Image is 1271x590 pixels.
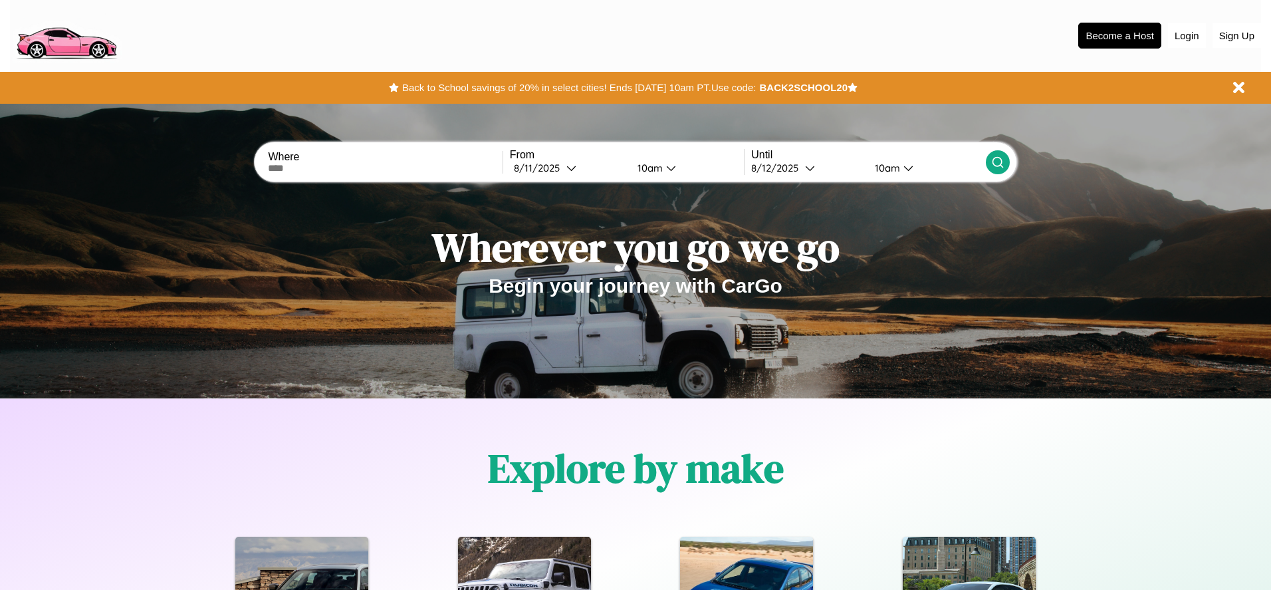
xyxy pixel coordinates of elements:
button: Login [1168,23,1206,48]
div: 10am [868,162,903,174]
b: BACK2SCHOOL20 [759,82,848,93]
button: 8/11/2025 [510,161,627,175]
button: Back to School savings of 20% in select cities! Ends [DATE] 10am PT.Use code: [399,78,759,97]
label: Until [751,149,985,161]
label: From [510,149,744,161]
h1: Explore by make [488,441,784,496]
button: Become a Host [1078,23,1161,49]
div: 8 / 12 / 2025 [751,162,805,174]
div: 8 / 11 / 2025 [514,162,566,174]
div: 10am [631,162,666,174]
button: 10am [864,161,985,175]
button: Sign Up [1213,23,1261,48]
button: 10am [627,161,744,175]
label: Where [268,151,502,163]
img: logo [10,7,122,63]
